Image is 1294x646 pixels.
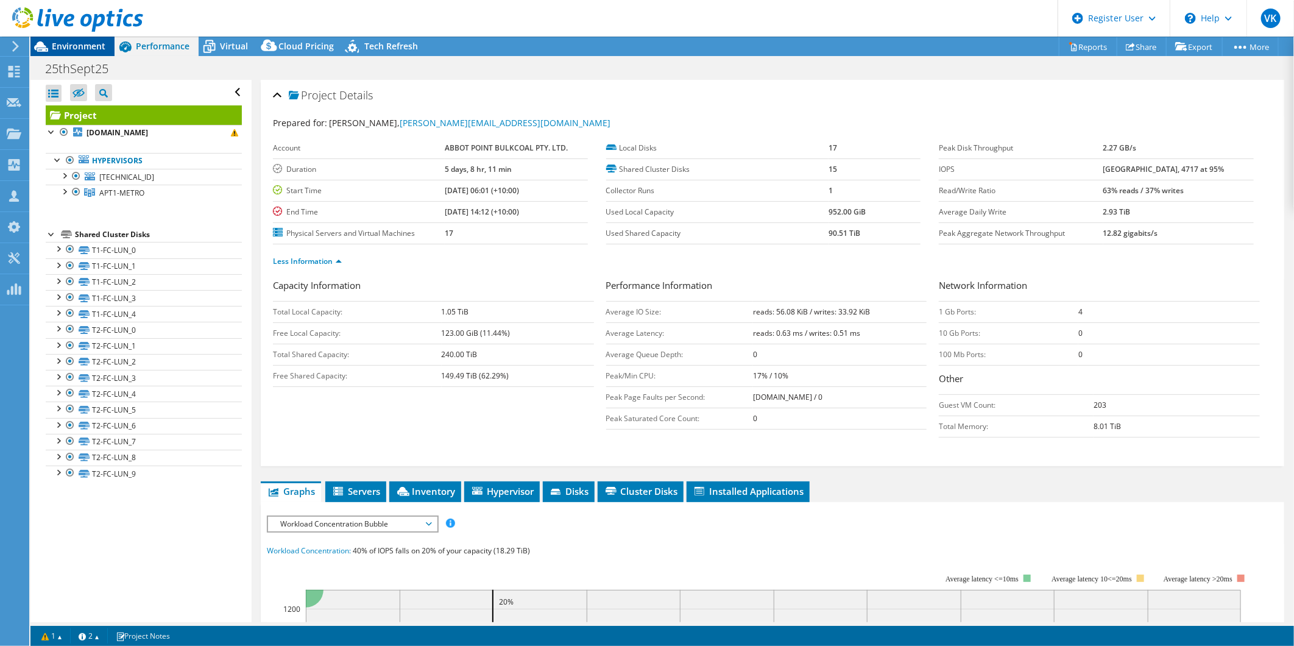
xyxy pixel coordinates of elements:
a: [TECHNICAL_ID] [46,169,242,185]
b: 123.00 GiB (11.44%) [442,328,511,338]
tspan: Average latency <=10ms [946,575,1019,583]
b: 8.01 TiB [1094,421,1121,431]
a: Share [1117,37,1167,56]
h3: Other [939,372,1260,388]
label: Local Disks [606,142,829,154]
b: [DOMAIN_NAME] / 0 [753,392,822,402]
b: 12.82 gigabits/s [1103,228,1158,238]
text: Average latency >20ms [1164,575,1232,583]
span: Virtual [220,40,248,52]
div: Shared Cluster Disks [75,227,242,242]
span: Servers [331,485,380,497]
b: 17 [829,143,837,153]
a: Export [1166,37,1223,56]
a: T1-FC-LUN_4 [46,306,242,322]
span: Performance [136,40,189,52]
a: Hypervisors [46,153,242,169]
svg: \n [1185,13,1196,24]
label: Account [273,142,445,154]
label: Average Daily Write [939,206,1103,218]
h3: Capacity Information [273,279,594,295]
td: Total Shared Capacity: [273,344,442,365]
a: T2-FC-LUN_0 [46,322,242,338]
a: T2-FC-LUN_4 [46,386,242,402]
tspan: Average latency 10<=20ms [1052,575,1132,583]
label: Shared Cluster Disks [606,163,829,176]
b: ABBOT POINT BULKCOAL PTY. LTD. [445,143,568,153]
label: Physical Servers and Virtual Machines [273,227,445,240]
span: Tech Refresh [364,40,418,52]
span: 40% of IOPS falls on 20% of your capacity (18.29 TiB) [353,545,530,556]
span: Details [339,88,373,102]
label: Start Time [273,185,445,197]
td: Peak Saturated Core Count: [606,408,754,429]
a: T2-FC-LUN_3 [46,370,242,386]
a: T1-FC-LUN_2 [46,274,242,290]
span: Graphs [267,485,315,497]
label: Prepared for: [273,117,327,129]
span: APT1-METRO [99,188,144,198]
b: reads: 0.63 ms / writes: 0.51 ms [753,328,860,338]
td: 10 Gb Ports: [939,322,1078,344]
h3: Performance Information [606,279,927,295]
label: Collector Runs [606,185,829,197]
a: More [1222,37,1279,56]
td: Average Queue Depth: [606,344,754,365]
b: 0 [1078,328,1083,338]
b: 17 [445,228,453,238]
a: [PERSON_NAME][EMAIL_ADDRESS][DOMAIN_NAME] [400,117,610,129]
a: T1-FC-LUN_0 [46,242,242,258]
td: Peak/Min CPU: [606,365,754,386]
td: Average Latency: [606,322,754,344]
b: 203 [1094,400,1106,410]
span: Installed Applications [693,485,804,497]
td: 1 Gb Ports: [939,301,1078,322]
h3: Network Information [939,279,1260,295]
a: T2-FC-LUN_7 [46,434,242,450]
text: 1200 [283,604,300,614]
label: Peak Aggregate Network Throughput [939,227,1103,240]
a: T1-FC-LUN_1 [46,258,242,274]
label: End Time [273,206,445,218]
b: 1.05 TiB [442,307,469,317]
td: Free Shared Capacity: [273,365,442,386]
span: Inventory [395,485,455,497]
td: Peak Page Faults per Second: [606,386,754,408]
b: [DOMAIN_NAME] [87,127,148,138]
span: Workload Concentration: [267,545,351,556]
span: Environment [52,40,105,52]
a: T2-FC-LUN_8 [46,450,242,466]
label: Peak Disk Throughput [939,142,1103,154]
td: Guest VM Count: [939,394,1094,416]
span: Cloud Pricing [278,40,334,52]
b: 15 [829,164,837,174]
b: 240.00 TiB [442,349,478,360]
label: Used Shared Capacity [606,227,829,240]
span: [TECHNICAL_ID] [99,172,154,182]
span: Disks [549,485,589,497]
td: Total Local Capacity: [273,301,442,322]
span: Hypervisor [470,485,534,497]
a: Reports [1059,37,1117,56]
a: APT1-METRO [46,185,242,201]
b: 17% / 10% [753,371,788,381]
td: Free Local Capacity: [273,322,442,344]
a: 2 [70,628,108,644]
label: IOPS [939,163,1103,176]
span: Cluster Disks [604,485,677,497]
td: 100 Mb Ports: [939,344,1078,365]
b: 149.49 TiB (62.29%) [442,371,509,381]
label: Duration [273,163,445,176]
b: reads: 56.08 KiB / writes: 33.92 KiB [753,307,870,317]
span: Project [289,90,336,102]
span: VK [1261,9,1281,28]
b: [DATE] 14:12 (+10:00) [445,207,519,217]
span: [PERSON_NAME], [329,117,610,129]
b: 1 [829,185,833,196]
a: 1 [33,628,71,644]
a: Less Information [273,256,342,266]
b: [DATE] 06:01 (+10:00) [445,185,519,196]
b: 0 [753,349,757,360]
h1: 25thSept25 [40,62,127,76]
a: [DOMAIN_NAME] [46,125,242,141]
